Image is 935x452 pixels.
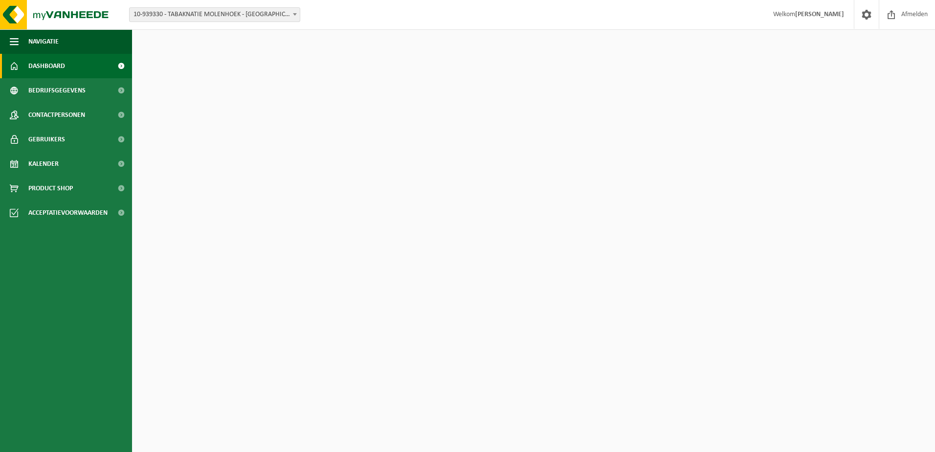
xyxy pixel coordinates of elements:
[28,201,108,225] span: Acceptatievoorwaarden
[28,54,65,78] span: Dashboard
[129,7,300,22] span: 10-939330 - TABAKNATIE MOLENHOEK - MEERDONK
[130,8,300,22] span: 10-939330 - TABAKNATIE MOLENHOEK - MEERDONK
[28,78,86,103] span: Bedrijfsgegevens
[28,29,59,54] span: Navigatie
[28,176,73,201] span: Product Shop
[28,127,65,152] span: Gebruikers
[28,152,59,176] span: Kalender
[28,103,85,127] span: Contactpersonen
[795,11,844,18] strong: [PERSON_NAME]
